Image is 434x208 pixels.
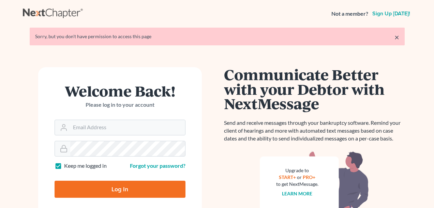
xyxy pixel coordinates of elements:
h1: Welcome Back! [55,84,185,98]
a: Sign up [DATE]! [371,11,411,16]
label: Keep me logged in [64,162,107,170]
a: PRO+ [303,174,315,180]
div: Sorry, but you don't have permission to access this page [35,33,399,40]
a: Learn more [282,191,312,196]
a: Forgot your password? [130,162,185,169]
span: or [297,174,302,180]
div: Upgrade to [276,167,318,174]
input: Email Address [70,120,185,135]
p: Please log in to your account [55,101,185,109]
strong: Not a member? [331,10,368,18]
p: Send and receive messages through your bankruptcy software. Remind your client of hearings and mo... [224,119,405,143]
h1: Communicate Better with your Debtor with NextMessage [224,67,405,111]
a: × [394,33,399,41]
input: Log In [55,181,185,198]
a: START+ [279,174,296,180]
div: to get NextMessage. [276,181,318,188]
